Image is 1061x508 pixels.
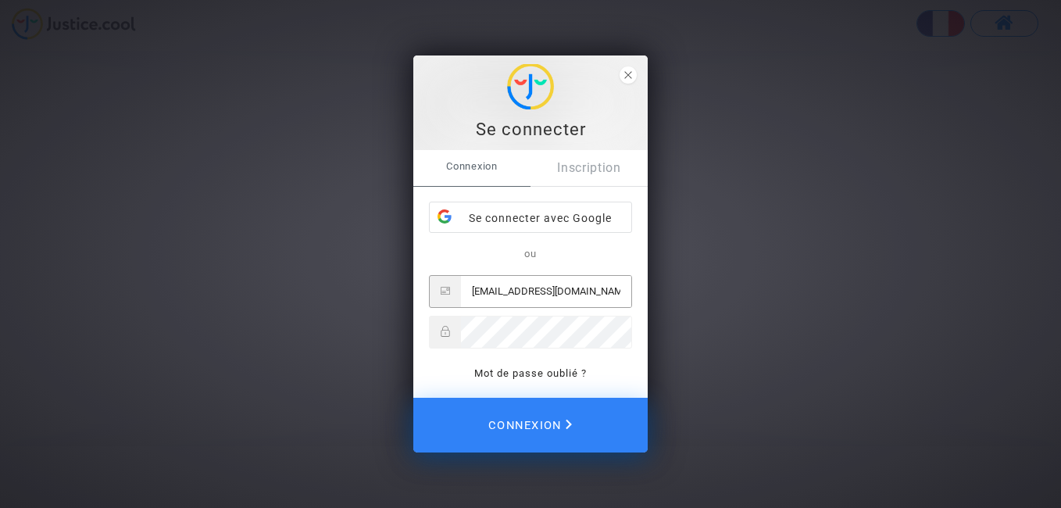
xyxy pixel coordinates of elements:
span: Connexion [488,408,572,442]
span: ou [524,248,537,259]
input: Email [461,276,631,307]
a: Inscription [530,150,648,186]
button: Connexion [413,398,648,453]
div: Se connecter avec Google [430,202,631,234]
span: close [620,66,637,84]
span: Connexion [413,150,530,183]
div: Se connecter [422,118,639,141]
input: Password [461,317,631,348]
a: Mot de passe oublié ? [474,367,587,379]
